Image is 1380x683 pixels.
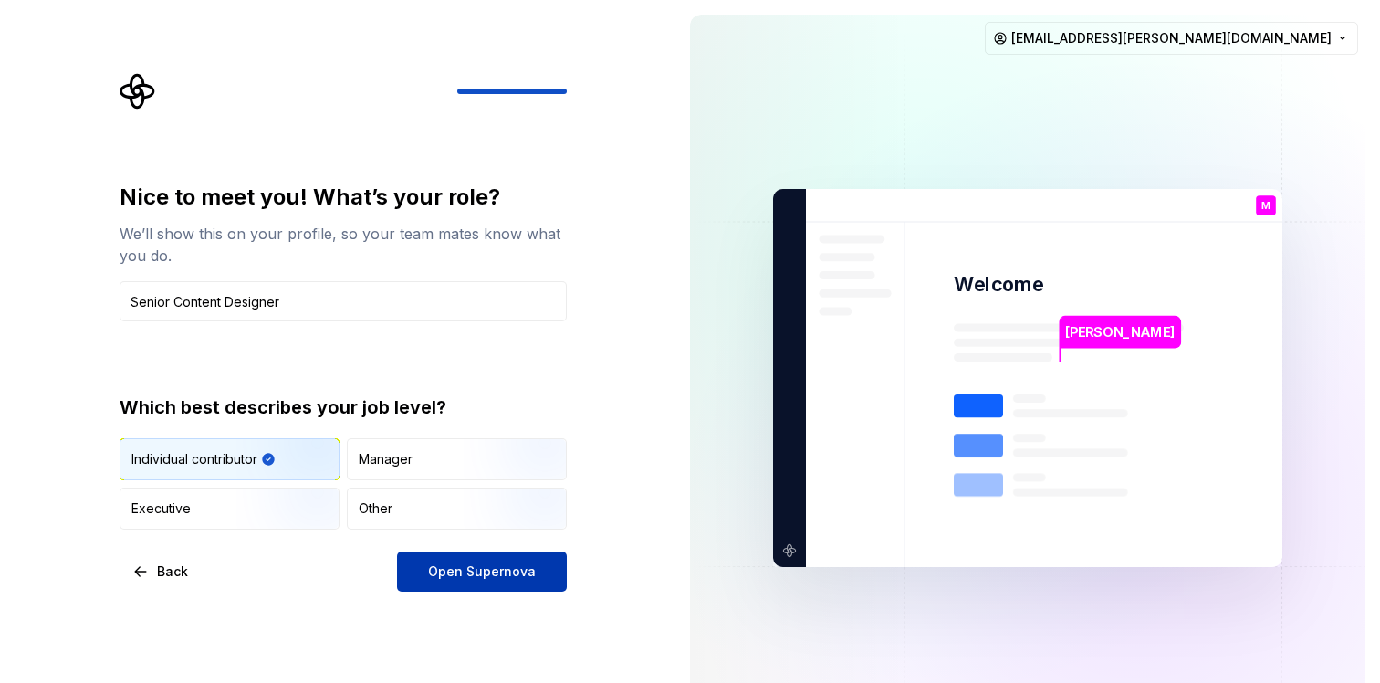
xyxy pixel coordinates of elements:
[120,394,567,420] div: Which best describes your job level?
[1011,29,1332,47] span: [EMAIL_ADDRESS][PERSON_NAME][DOMAIN_NAME]
[954,271,1043,298] p: Welcome
[359,499,392,518] div: Other
[120,223,567,267] div: We’ll show this on your profile, so your team mates know what you do.
[1065,322,1175,342] p: [PERSON_NAME]
[1261,201,1270,211] p: M
[120,552,204,592] button: Back
[157,562,188,581] span: Back
[120,183,567,212] div: Nice to meet you! What’s your role?
[428,562,536,581] span: Open Supernova
[397,552,567,592] button: Open Supernova
[120,73,156,110] svg: Supernova Logo
[131,499,191,518] div: Executive
[131,450,257,468] div: Individual contributor
[359,450,413,468] div: Manager
[985,22,1358,55] button: [EMAIL_ADDRESS][PERSON_NAME][DOMAIN_NAME]
[120,281,567,321] input: Job title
